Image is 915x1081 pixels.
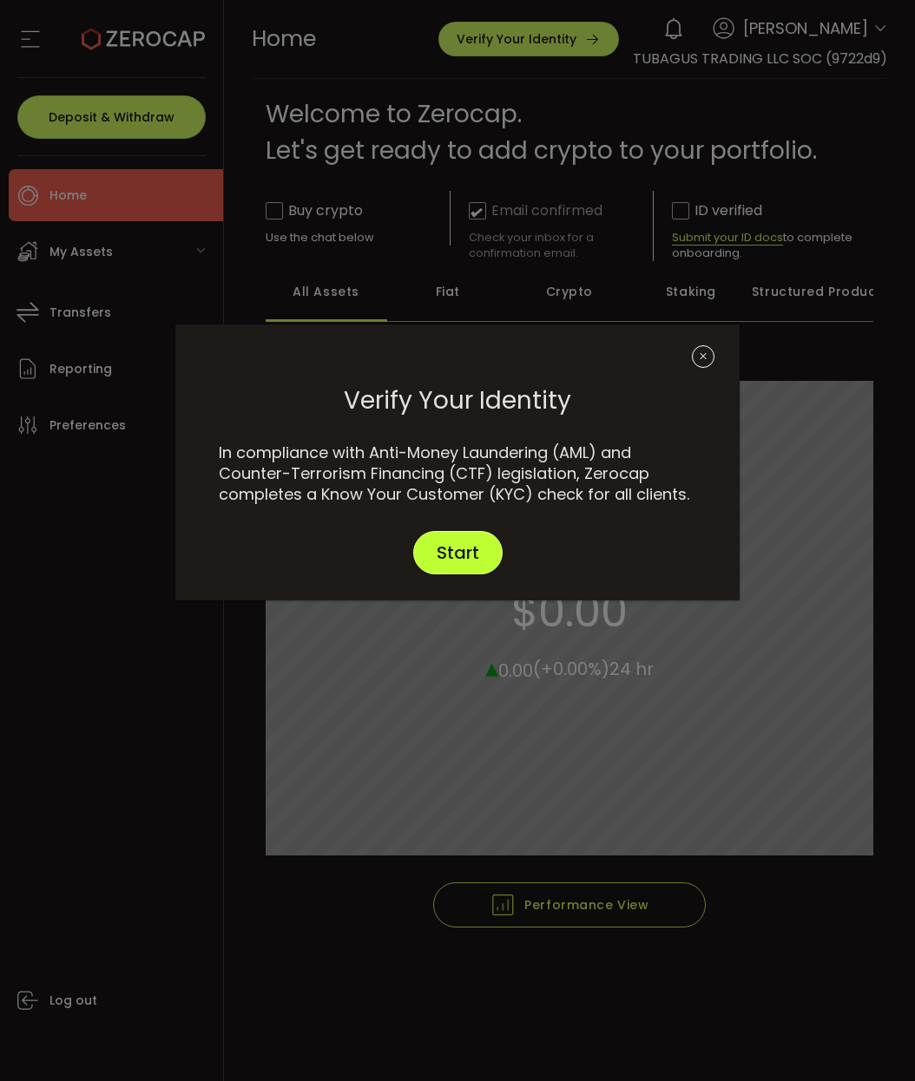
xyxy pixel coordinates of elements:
[219,442,689,505] span: In compliance with Anti-Money Laundering (AML) and Counter-Terrorism Financing (CTF) legislation,...
[437,544,479,561] span: Start
[175,324,740,600] div: dialog
[344,377,571,425] span: Verify Your Identity
[413,531,503,574] button: Start
[707,894,915,1081] iframe: Chat Widget
[707,894,915,1081] div: 聊天小工具
[692,342,722,372] button: Close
